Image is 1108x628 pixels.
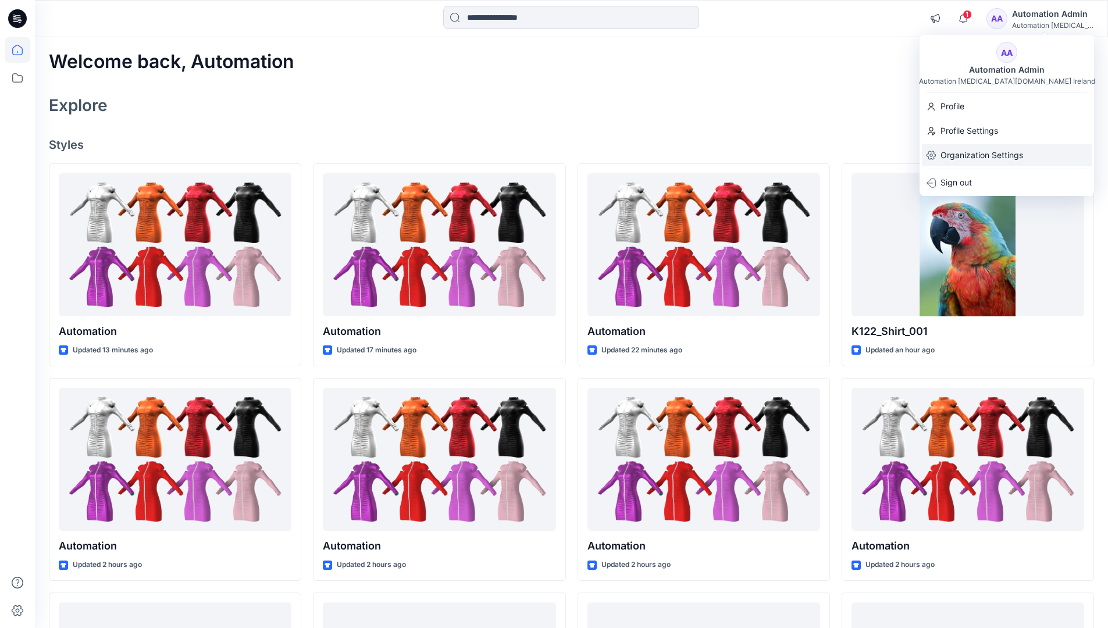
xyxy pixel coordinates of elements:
[49,138,1094,152] h4: Styles
[963,10,972,19] span: 1
[986,8,1007,29] div: AA
[940,120,998,142] p: Profile Settings
[323,323,555,340] p: Automation
[940,172,972,194] p: Sign out
[587,538,820,554] p: Automation
[587,173,820,317] a: Automation
[852,538,1084,554] p: Automation
[920,95,1094,117] a: Profile
[587,388,820,531] a: Automation
[59,538,291,554] p: Automation
[587,323,820,340] p: Automation
[337,344,416,356] p: Updated 17 minutes ago
[59,388,291,531] a: Automation
[323,538,555,554] p: Automation
[601,344,682,356] p: Updated 22 minutes ago
[865,559,935,571] p: Updated 2 hours ago
[919,77,1095,85] div: Automation [MEDICAL_DATA][DOMAIN_NAME] Ireland
[59,323,291,340] p: Automation
[852,173,1084,317] a: K122_Shirt_001
[962,63,1052,77] div: Automation Admin
[601,559,671,571] p: Updated 2 hours ago
[49,96,108,115] h2: Explore
[49,51,294,73] h2: Welcome back, Automation
[865,344,935,356] p: Updated an hour ago
[996,42,1017,63] div: AA
[920,120,1094,142] a: Profile Settings
[940,144,1023,166] p: Organization Settings
[852,388,1084,531] a: Automation
[1012,21,1093,30] div: Automation [MEDICAL_DATA]...
[940,95,964,117] p: Profile
[852,323,1084,340] p: K122_Shirt_001
[337,559,406,571] p: Updated 2 hours ago
[323,173,555,317] a: Automation
[59,173,291,317] a: Automation
[1012,7,1093,21] div: Automation Admin
[323,388,555,531] a: Automation
[73,559,142,571] p: Updated 2 hours ago
[920,144,1094,166] a: Organization Settings
[73,344,153,356] p: Updated 13 minutes ago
